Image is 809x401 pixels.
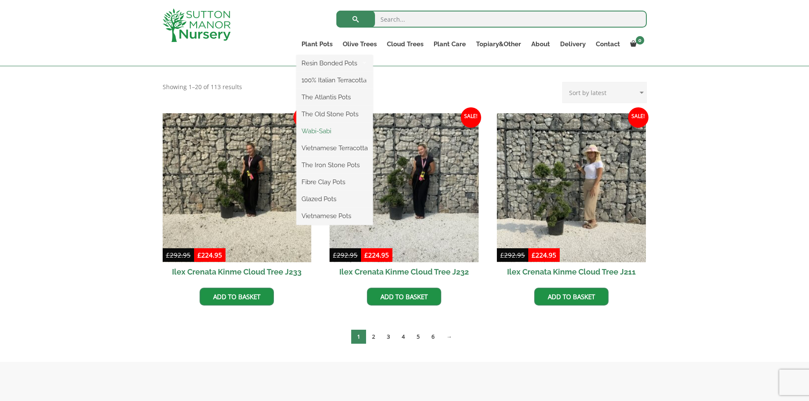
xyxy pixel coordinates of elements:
a: Resin Bonded Pots [296,57,373,70]
a: Page 5 [411,330,426,344]
a: → [440,330,458,344]
a: Add to basket: “Ilex Crenata Kinme Cloud Tree J211” [534,288,609,306]
a: Olive Trees [338,38,382,50]
input: Search... [336,11,647,28]
a: Plant Pots [296,38,338,50]
select: Shop order [562,82,647,103]
img: logo [163,8,231,42]
span: Sale! [628,107,648,128]
p: Showing 1–20 of 113 results [163,82,242,92]
a: Cloud Trees [382,38,428,50]
span: Sale! [293,107,314,128]
a: Page 6 [426,330,440,344]
a: Plant Care [428,38,471,50]
a: The Atlantis Pots [296,91,373,104]
a: Page 3 [381,330,396,344]
h2: Ilex Crenata Kinme Cloud Tree J211 [497,262,646,281]
span: £ [333,251,337,259]
a: Page 2 [366,330,381,344]
a: Topiary&Other [471,38,526,50]
h2: Ilex Crenata Kinme Cloud Tree J232 [330,262,479,281]
span: Page 1 [351,330,366,344]
bdi: 292.95 [500,251,525,259]
bdi: 292.95 [333,251,358,259]
h2: Ilex Crenata Kinme Cloud Tree J233 [163,262,312,281]
a: The Iron Stone Pots [296,159,373,171]
bdi: 224.95 [364,251,389,259]
a: 0 [625,38,647,50]
bdi: 224.95 [532,251,556,259]
a: Wabi-Sabi [296,125,373,137]
span: £ [166,251,170,259]
a: The Old Stone Pots [296,108,373,121]
nav: Product Pagination [163,329,647,347]
bdi: 224.95 [197,251,222,259]
img: Ilex Crenata Kinme Cloud Tree J211 [497,113,646,262]
a: Page 4 [396,330,411,344]
a: Contact [591,38,625,50]
a: Vietnamese Terracotta [296,142,373,154]
a: Sale! Ilex Crenata Kinme Cloud Tree J211 [497,113,646,281]
a: Vietnamese Pots [296,210,373,222]
span: £ [532,251,536,259]
span: £ [500,251,504,259]
a: 100% Italian Terracotta [296,74,373,87]
a: Glazed Pots [296,193,373,205]
img: Ilex Crenata Kinme Cloud Tree J233 [163,113,312,262]
a: Fibre Clay Pots [296,176,373,188]
span: 0 [636,36,644,45]
bdi: 292.95 [166,251,191,259]
span: Sale! [461,107,481,128]
a: Sale! Ilex Crenata Kinme Cloud Tree J232 [330,113,479,281]
img: Ilex Crenata Kinme Cloud Tree J232 [330,113,479,262]
a: Sale! Ilex Crenata Kinme Cloud Tree J233 [163,113,312,281]
a: Delivery [555,38,591,50]
a: About [526,38,555,50]
a: Add to basket: “Ilex Crenata Kinme Cloud Tree J232” [367,288,441,306]
span: £ [197,251,201,259]
a: Add to basket: “Ilex Crenata Kinme Cloud Tree J233” [200,288,274,306]
span: £ [364,251,368,259]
